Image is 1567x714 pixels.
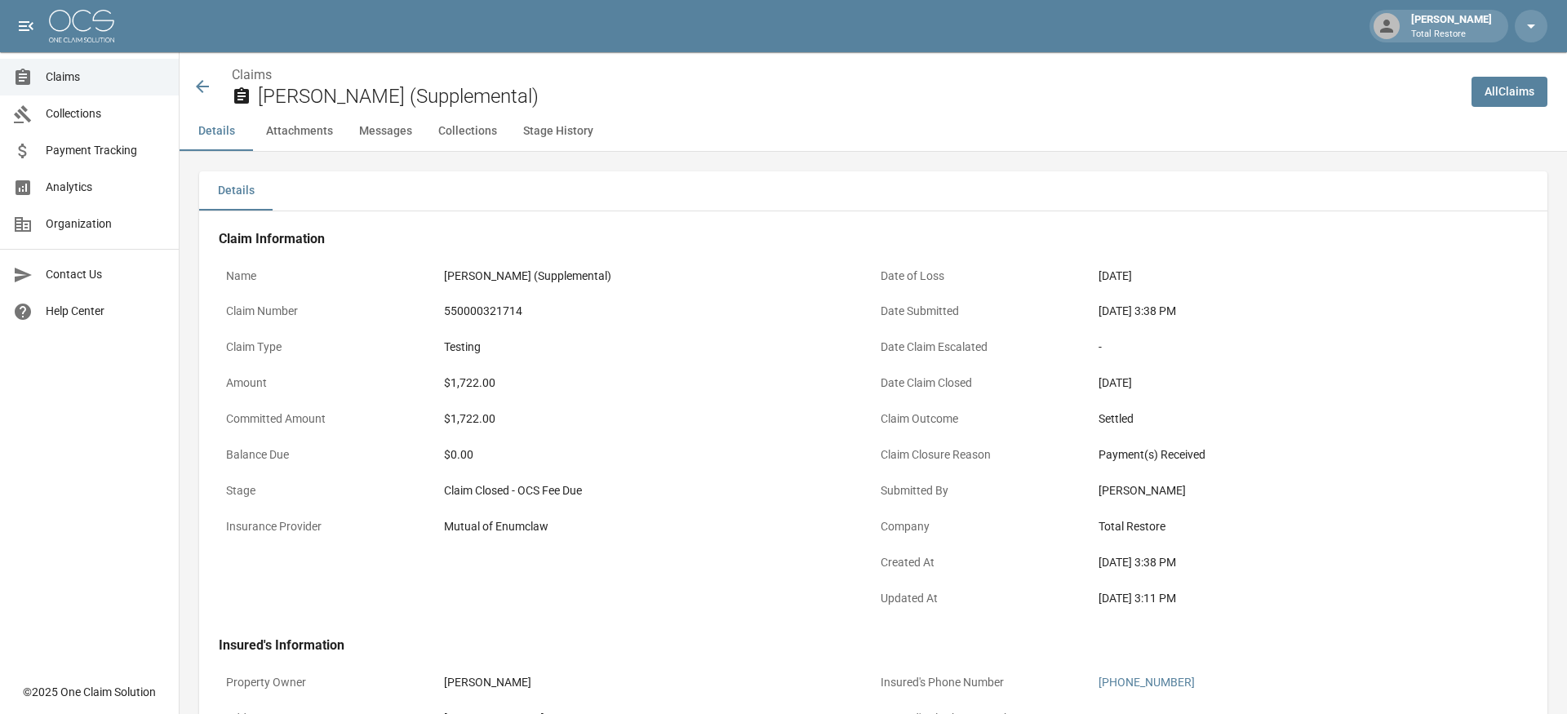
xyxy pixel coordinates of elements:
[1099,339,1520,356] div: -
[46,215,166,233] span: Organization
[425,112,510,151] button: Collections
[219,439,437,471] p: Balance Due
[253,112,346,151] button: Attachments
[1405,11,1498,41] div: [PERSON_NAME]
[232,65,1458,85] nav: breadcrumb
[1099,676,1195,689] a: [PHONE_NUMBER]
[46,69,166,86] span: Claims
[1099,446,1520,463] div: Payment(s) Received
[873,475,1091,507] p: Submitted By
[444,482,866,499] div: Claim Closed - OCS Fee Due
[444,518,866,535] div: Mutual of Enumclaw
[219,367,437,399] p: Amount
[49,10,114,42] img: ocs-logo-white-transparent.png
[1099,410,1520,428] div: Settled
[180,112,1567,151] div: anchor tabs
[219,475,437,507] p: Stage
[346,112,425,151] button: Messages
[873,260,1091,292] p: Date of Loss
[444,375,866,392] div: $1,722.00
[219,260,437,292] p: Name
[219,231,1528,247] h4: Claim Information
[873,583,1091,614] p: Updated At
[199,171,273,211] button: Details
[1099,554,1520,571] div: [DATE] 3:38 PM
[444,446,866,463] div: $0.00
[873,403,1091,435] p: Claim Outcome
[23,684,156,700] div: © 2025 One Claim Solution
[46,105,166,122] span: Collections
[1472,77,1547,107] a: AllClaims
[444,410,866,428] div: $1,722.00
[10,10,42,42] button: open drawer
[873,295,1091,327] p: Date Submitted
[444,674,866,691] div: [PERSON_NAME]
[199,171,1547,211] div: details tabs
[1099,518,1520,535] div: Total Restore
[444,303,866,320] div: 550000321714
[1099,303,1520,320] div: [DATE] 3:38 PM
[46,142,166,159] span: Payment Tracking
[873,511,1091,543] p: Company
[1099,375,1520,392] div: [DATE]
[444,268,866,285] div: [PERSON_NAME] (Supplemental)
[46,179,166,196] span: Analytics
[219,667,437,698] p: Property Owner
[219,403,437,435] p: Committed Amount
[444,339,866,356] div: Testing
[219,637,1528,654] h4: Insured's Information
[1099,268,1520,285] div: [DATE]
[873,667,1091,698] p: Insured's Phone Number
[873,547,1091,579] p: Created At
[873,367,1091,399] p: Date Claim Closed
[258,85,1458,109] h2: [PERSON_NAME] (Supplemental)
[1099,482,1520,499] div: [PERSON_NAME]
[46,266,166,283] span: Contact Us
[219,511,437,543] p: Insurance Provider
[510,112,606,151] button: Stage History
[219,331,437,363] p: Claim Type
[232,67,272,82] a: Claims
[219,295,437,327] p: Claim Number
[46,303,166,320] span: Help Center
[873,439,1091,471] p: Claim Closure Reason
[180,112,253,151] button: Details
[1411,28,1492,42] p: Total Restore
[1099,590,1520,607] div: [DATE] 3:11 PM
[873,331,1091,363] p: Date Claim Escalated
